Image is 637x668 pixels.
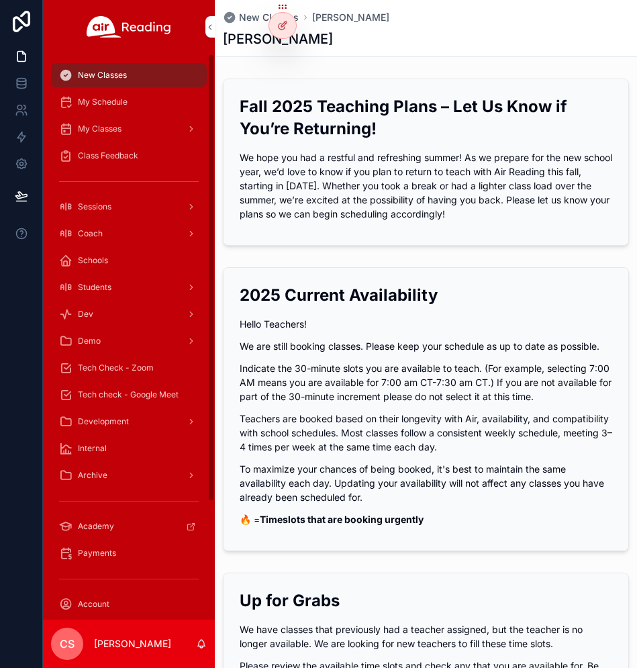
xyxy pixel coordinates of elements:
[51,248,207,273] a: Schools
[78,255,108,266] span: Schools
[78,150,138,161] span: Class Feedback
[240,339,612,353] p: We are still booking classes. Please keep your schedule as up to date as possible.
[78,389,179,400] span: Tech check - Google Meet
[78,599,109,610] span: Account
[51,410,207,434] a: Development
[78,443,107,454] span: Internal
[60,636,75,652] span: CS
[239,11,299,24] span: New Classes
[51,63,207,87] a: New Classes
[78,363,154,373] span: Tech Check - Zoom
[240,589,612,612] h2: Up for Grabs
[240,412,612,454] p: Teachers are booked based on their longevity with Air, availability, and compatibility with schoo...
[312,11,389,24] a: [PERSON_NAME]
[78,124,121,134] span: My Classes
[78,201,111,212] span: Sessions
[51,592,207,616] a: Account
[240,361,612,403] p: Indicate the 30-minute slots you are available to teach. (For example, selecting 7:00 AM means yo...
[223,11,299,24] a: New Classes
[51,222,207,246] a: Coach
[240,284,612,306] h2: 2025 Current Availability
[78,282,111,293] span: Students
[51,90,207,114] a: My Schedule
[51,144,207,168] a: Class Feedback
[240,317,612,331] p: Hello Teachers!
[51,195,207,219] a: Sessions
[78,336,101,346] span: Demo
[78,416,129,427] span: Development
[78,70,127,81] span: New Classes
[51,463,207,487] a: Archive
[240,462,612,504] p: To maximize your chances of being booked, it's best to maintain the same availability each day. U...
[240,150,612,221] p: We hope you had a restful and refreshing summer! As we prepare for the new school year, we’d love...
[260,514,424,525] strong: Timeslots that are booking urgently
[51,302,207,326] a: Dev
[78,97,128,107] span: My Schedule
[43,54,215,620] div: scrollable content
[51,117,207,141] a: My Classes
[78,309,93,320] span: Dev
[51,329,207,353] a: Demo
[240,622,612,651] p: We have classes that previously had a teacher assigned, but the teacher is no longer available. W...
[240,512,612,526] p: 🔥 =
[78,228,103,239] span: Coach
[51,436,207,461] a: Internal
[78,521,114,532] span: Academy
[78,470,107,481] span: Archive
[51,514,207,538] a: Academy
[51,275,207,299] a: Students
[94,637,171,651] p: [PERSON_NAME]
[240,95,612,140] h2: Fall 2025 Teaching Plans – Let Us Know if You’re Returning!
[78,548,116,559] span: Payments
[51,356,207,380] a: Tech Check - Zoom
[51,541,207,565] a: Payments
[87,16,171,38] img: App logo
[51,383,207,407] a: Tech check - Google Meet
[223,30,333,48] h1: [PERSON_NAME]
